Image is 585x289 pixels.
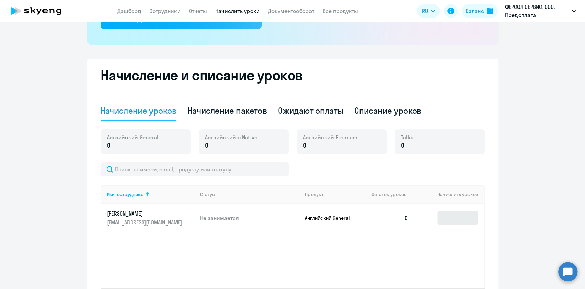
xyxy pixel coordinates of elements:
p: [PERSON_NAME] [107,210,184,217]
button: ФЕРСОЛ СЕРВИС, ООО, Предоплата [502,3,579,19]
a: Отчеты [189,8,207,14]
button: Балансbalance [462,4,498,18]
div: Начисление уроков [101,105,176,116]
div: Статус [200,191,215,197]
div: Начисление пакетов [187,105,267,116]
button: RU [417,4,440,18]
p: ФЕРСОЛ СЕРВИС, ООО, Предоплата [505,3,569,19]
a: Документооборот [268,8,314,14]
p: Английский General [305,215,356,221]
a: Сотрудники [149,8,181,14]
div: Статус [200,191,300,197]
h2: Начисление и списание уроков [101,67,485,83]
span: RU [422,7,428,15]
span: 0 [205,141,208,150]
p: [EMAIL_ADDRESS][DOMAIN_NAME] [107,219,184,226]
span: Talks [401,134,413,141]
span: 0 [107,141,110,150]
a: Дашборд [117,8,141,14]
a: Все продукты [322,8,358,14]
div: Списание уроков [354,105,422,116]
span: 0 [401,141,404,150]
span: Английский Premium [303,134,357,141]
a: Начислить уроки [215,8,260,14]
td: 0 [366,204,414,232]
div: Имя сотрудника [107,191,144,197]
span: Остаток уроков [371,191,407,197]
div: Баланс [466,7,484,15]
div: Ожидают оплаты [278,105,343,116]
div: Остаток уроков [371,191,414,197]
img: balance [487,8,493,14]
div: Продукт [305,191,366,197]
a: [PERSON_NAME][EMAIL_ADDRESS][DOMAIN_NAME] [107,210,195,226]
input: Поиск по имени, email, продукту или статусу [101,162,289,176]
th: Начислить уроков [414,185,484,204]
span: 0 [303,141,306,150]
span: Английский с Native [205,134,257,141]
span: Английский General [107,134,158,141]
div: Продукт [305,191,324,197]
div: Имя сотрудника [107,191,195,197]
p: Не занимается [200,214,300,222]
